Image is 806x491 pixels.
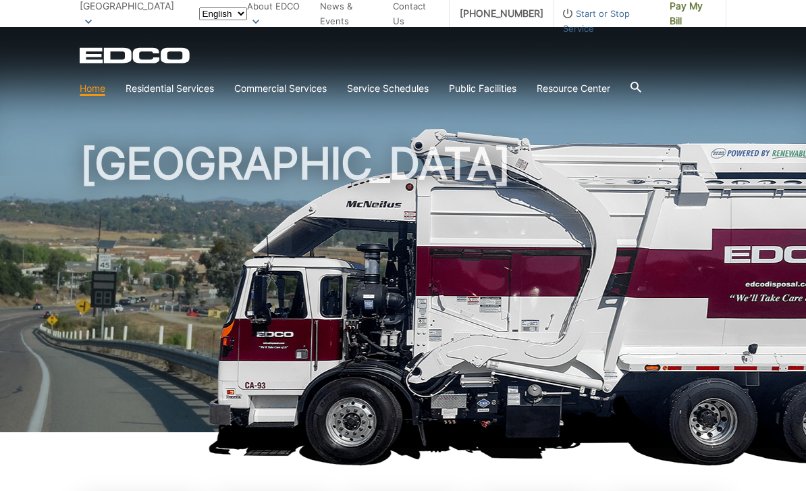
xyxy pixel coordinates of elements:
[80,81,105,96] a: Home
[80,142,726,438] h1: [GEOGRAPHIC_DATA]
[537,81,610,96] a: Resource Center
[234,81,327,96] a: Commercial Services
[449,81,516,96] a: Public Facilities
[199,7,247,20] select: Select a language
[347,81,429,96] a: Service Schedules
[126,81,214,96] a: Residential Services
[80,47,192,63] a: EDCD logo. Return to the homepage.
